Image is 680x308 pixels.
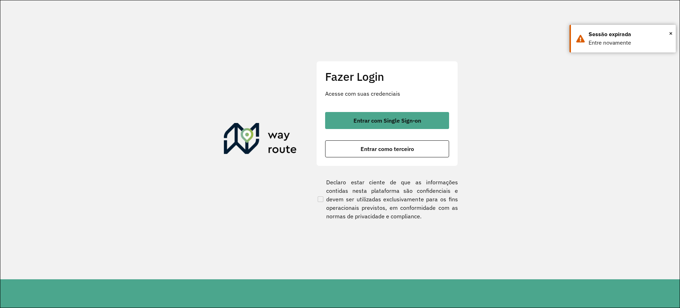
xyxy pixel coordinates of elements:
span: Entrar com Single Sign-on [353,118,421,123]
p: Acesse com suas credenciais [325,89,449,98]
span: × [669,28,673,39]
div: Sessão expirada [589,30,670,39]
button: button [325,140,449,157]
button: button [325,112,449,129]
div: Entre novamente [589,39,670,47]
button: Close [669,28,673,39]
img: Roteirizador AmbevTech [224,123,297,157]
h2: Fazer Login [325,70,449,83]
label: Declaro estar ciente de que as informações contidas nesta plataforma são confidenciais e devem se... [316,178,458,220]
span: Entrar como terceiro [361,146,414,152]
